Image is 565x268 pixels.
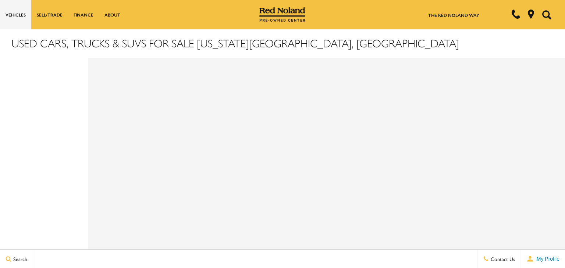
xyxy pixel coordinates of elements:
[489,255,515,262] span: Contact Us
[428,12,479,18] a: The Red Noland Way
[539,0,554,29] button: Open the search field
[11,255,27,262] span: Search
[259,10,306,17] a: Red Noland Pre-Owned
[259,7,306,22] img: Red Noland Pre-Owned
[534,256,559,262] span: My Profile
[521,250,565,268] button: user-profile-menu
